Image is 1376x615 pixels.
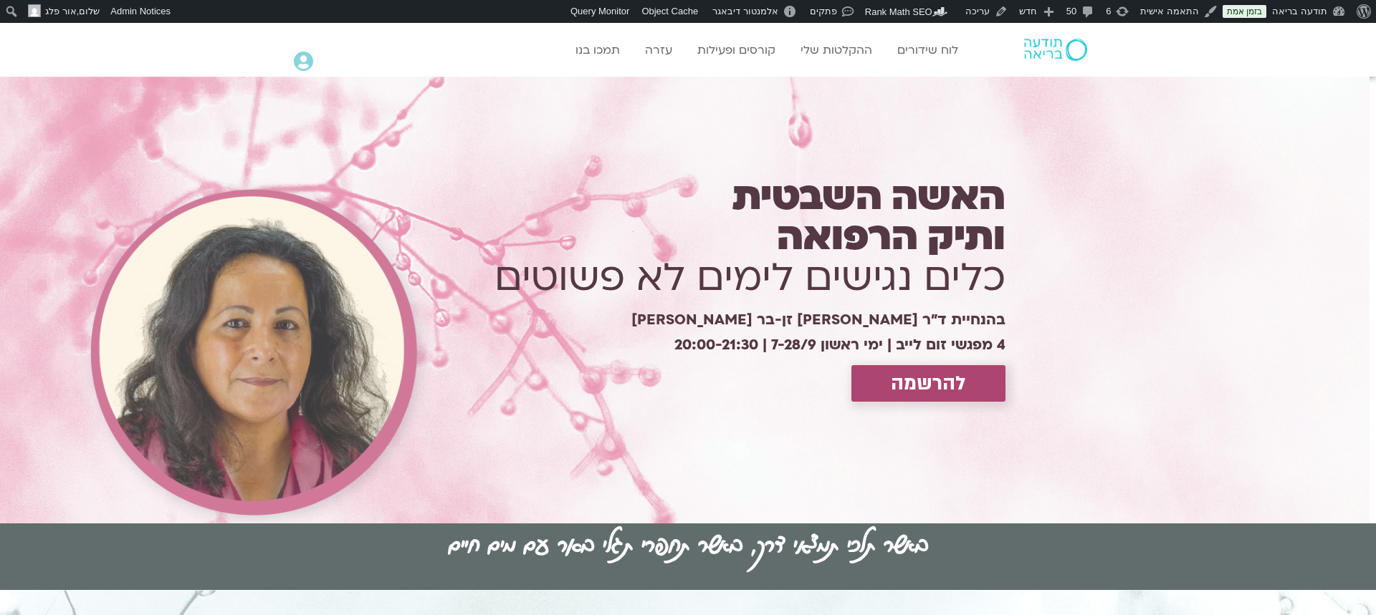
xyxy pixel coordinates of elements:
[449,524,928,563] h2: באשר תלכי תמצאי דרך, באשר תחפרי תגלי באר עם מים חיים
[1223,5,1266,18] a: בזמן אמת
[891,372,966,394] span: להרשמה
[45,6,77,16] span: אור פלג
[1024,39,1087,60] img: תודעה בריאה
[444,317,1005,323] h1: בהנחיית ד״ר [PERSON_NAME] זן-בר [PERSON_NAME]
[568,37,627,64] a: תמכו בנו
[444,177,1005,257] h1: האשה השבטית ותיק הרפואה
[851,365,1005,402] a: להרשמה
[444,342,1005,348] h1: 4 מפגשי זום לייב | ימי ראשון 7-28/9 | 20:00-21:30
[890,37,965,64] a: לוח שידורים
[865,6,932,17] span: Rank Math SEO
[690,37,783,64] a: קורסים ופעילות
[638,37,679,64] a: עזרה
[793,37,879,64] a: ההקלטות שלי
[444,258,1005,298] h1: כלים נגישים לימים לא פשוטים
